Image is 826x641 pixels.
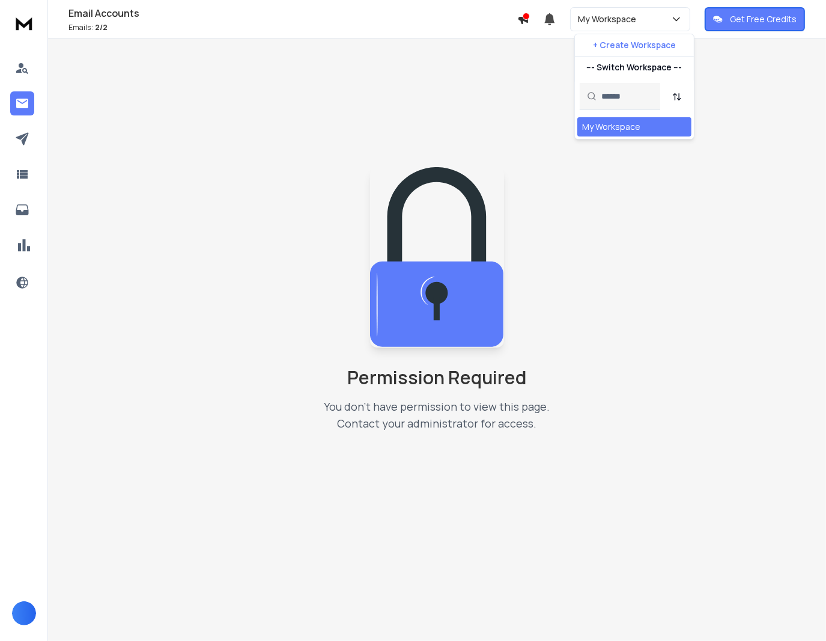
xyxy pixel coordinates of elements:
[575,34,694,56] button: + Create Workspace
[582,121,640,133] div: My Workspace
[587,61,682,73] p: --- Switch Workspace ---
[705,7,805,31] button: Get Free Credits
[68,23,517,32] p: Emails :
[578,13,641,25] p: My Workspace
[12,12,36,34] img: logo
[68,6,517,20] h1: Email Accounts
[95,22,108,32] span: 2 / 2
[593,39,676,51] p: + Create Workspace
[303,398,572,432] p: You don't have permission to view this page. Contact your administrator for access.
[665,85,689,109] button: Sort by Sort A-Z
[730,13,797,25] p: Get Free Credits
[370,167,503,348] img: Team collaboration
[303,367,572,388] h1: Permission Required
